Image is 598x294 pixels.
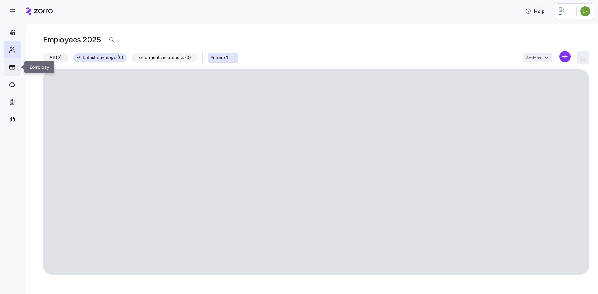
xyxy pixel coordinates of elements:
[559,51,571,62] svg: add icon
[43,35,101,44] h1: Employees 2025
[523,53,552,62] button: Actions
[211,54,228,61] span: Filters: 1
[559,7,571,15] img: Employer logo
[525,7,545,15] span: Help
[208,53,238,63] button: Filters: 1
[520,5,550,17] button: Help
[50,54,62,62] span: All (0)
[526,56,541,60] span: Actions
[83,54,123,62] span: Latest coverage (0)
[580,6,590,16] img: c3d8e9d2b56b82223afda276d8a56efd
[138,54,191,62] span: Enrollments in process (0)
